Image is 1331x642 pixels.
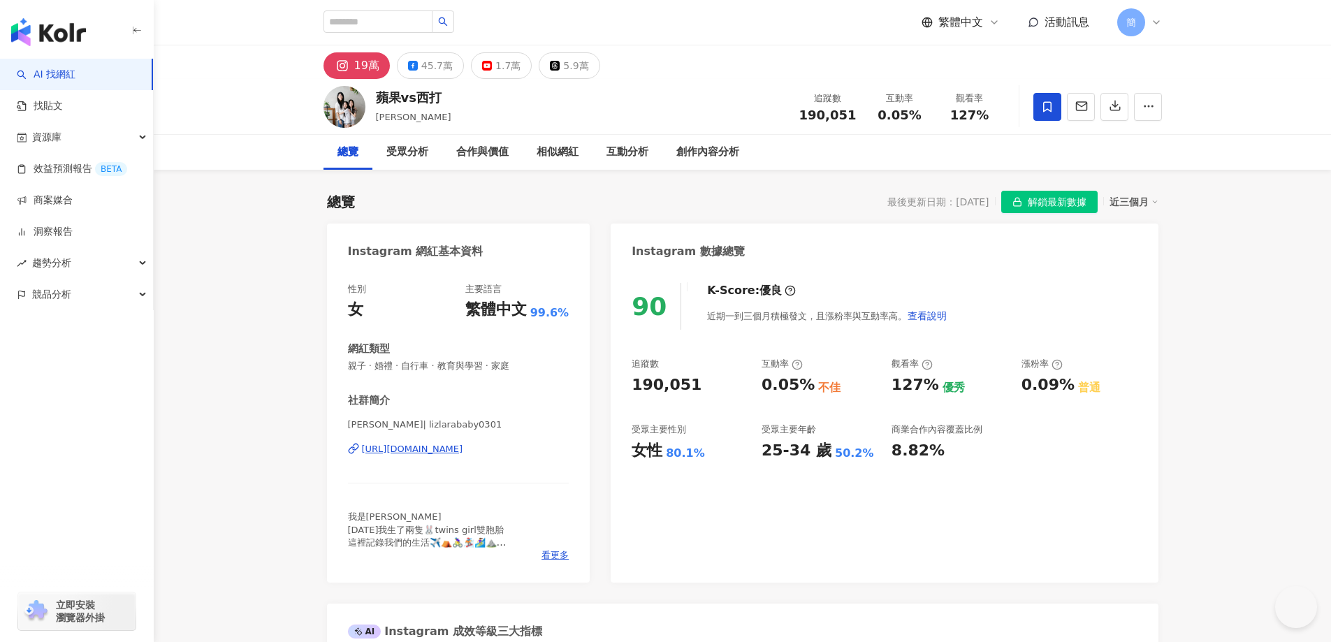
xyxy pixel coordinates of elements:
span: search [438,17,448,27]
span: 簡 [1126,15,1136,30]
div: 8.82% [892,440,945,462]
div: 商業合作內容覆蓋比例 [892,423,982,436]
div: 互動分析 [606,144,648,161]
div: 127% [892,374,939,396]
div: 優秀 [943,380,965,395]
div: 互動率 [873,92,926,105]
a: 洞察報告 [17,225,73,239]
span: 資源庫 [32,122,61,153]
div: 主要語言 [465,283,502,296]
div: 受眾主要性別 [632,423,686,436]
div: 總覽 [327,192,355,212]
div: 觀看率 [943,92,996,105]
a: searchAI 找網紅 [17,68,75,82]
div: 創作內容分析 [676,144,739,161]
a: chrome extension立即安裝 瀏覽器外掛 [18,592,136,630]
div: AI [348,625,381,639]
div: 優良 [759,283,782,298]
span: rise [17,258,27,268]
span: 解鎖最新數據 [1028,191,1086,214]
span: 活動訊息 [1045,15,1089,29]
span: 趨勢分析 [32,247,71,279]
button: 19萬 [323,52,390,79]
button: 1.7萬 [471,52,532,79]
iframe: Help Scout Beacon - Open [1275,586,1317,628]
button: 45.7萬 [397,52,464,79]
img: logo [11,18,86,46]
div: Instagram 成效等級三大指標 [348,624,542,639]
div: 相似網紅 [537,144,579,161]
div: Instagram 網紅基本資料 [348,244,483,259]
div: 近期一到三個月積極發文，且漲粉率與互動率高。 [707,302,947,330]
div: 女 [348,299,363,321]
div: 受眾主要年齡 [762,423,816,436]
div: 女性 [632,440,662,462]
a: 找貼文 [17,99,63,113]
span: [PERSON_NAME] [376,112,451,122]
a: 效益預測報告BETA [17,162,127,176]
div: 不佳 [818,380,841,395]
div: 45.7萬 [421,56,453,75]
div: 性別 [348,283,366,296]
button: 查看說明 [907,302,947,330]
a: 商案媒合 [17,194,73,207]
span: 看更多 [541,549,569,562]
div: 社群簡介 [348,393,390,408]
div: 總覽 [337,144,358,161]
span: 190,051 [799,108,857,122]
button: 解鎖最新數據 [1001,191,1098,213]
div: 網紅類型 [348,342,390,356]
div: 25-34 歲 [762,440,831,462]
div: K-Score : [707,283,796,298]
div: 80.1% [666,446,705,461]
span: 繁體中文 [938,15,983,30]
div: 50.2% [835,446,874,461]
div: 最後更新日期：[DATE] [887,196,989,207]
span: 親子 · 婚禮 · 自行車 · 教育與學習 · 家庭 [348,360,569,372]
div: 互動率 [762,358,803,370]
span: 立即安裝 瀏覽器外掛 [56,599,105,624]
span: [PERSON_NAME]| lizlarababy0301 [348,418,569,431]
div: 90 [632,292,667,321]
img: chrome extension [22,600,50,622]
div: 1.7萬 [495,56,521,75]
a: [URL][DOMAIN_NAME] [348,443,569,455]
div: 0.09% [1021,374,1075,396]
div: 追蹤數 [799,92,857,105]
div: 受眾分析 [386,144,428,161]
div: 漲粉率 [1021,358,1063,370]
div: 5.9萬 [563,56,588,75]
button: 5.9萬 [539,52,599,79]
span: 99.6% [530,305,569,321]
div: 普通 [1078,380,1100,395]
img: KOL Avatar [323,86,365,128]
span: 0.05% [878,108,921,122]
div: Instagram 數據總覽 [632,244,745,259]
span: 127% [950,108,989,122]
span: 我是[PERSON_NAME] [DATE]我生了兩隻🐰twins girl雙胞胎 這裡記錄我們的生活✈️⛺️🚴‍♀️🏂🏄‍♀️⛰️ 我們喜歡旅行，運動 過平淡的生活，知足常樂😀 [348,511,507,573]
div: 觀看率 [892,358,933,370]
div: 0.05% [762,374,815,396]
div: 追蹤數 [632,358,659,370]
div: 蘋果vs西打 [376,89,451,106]
div: 19萬 [354,56,379,75]
span: 查看說明 [908,310,947,321]
div: 近三個月 [1110,193,1158,211]
span: 競品分析 [32,279,71,310]
div: [URL][DOMAIN_NAME] [362,443,463,455]
div: 繁體中文 [465,299,527,321]
div: 合作與價值 [456,144,509,161]
div: 190,051 [632,374,701,396]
